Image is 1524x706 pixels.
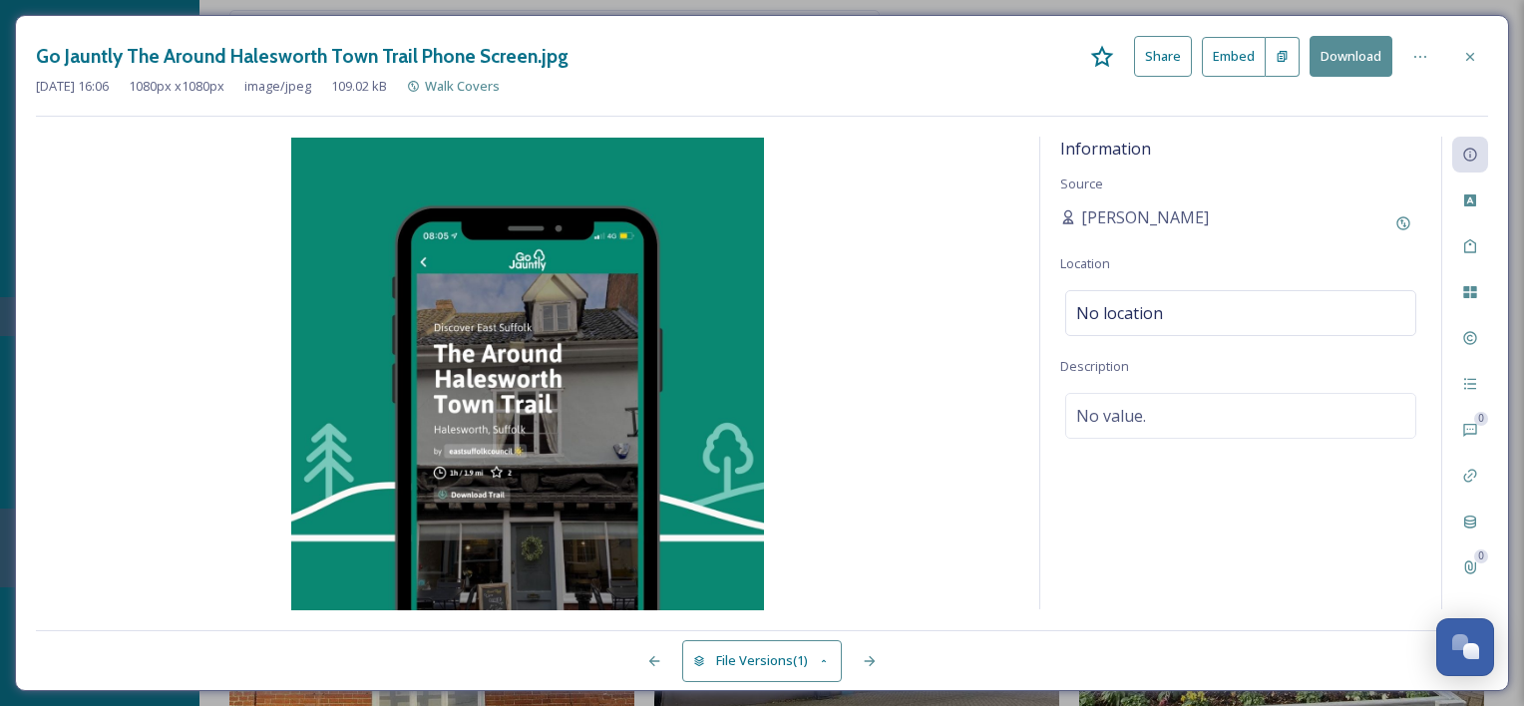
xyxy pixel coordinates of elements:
button: Open Chat [1436,618,1494,676]
span: image/jpeg [244,77,311,96]
span: Source [1060,175,1103,192]
span: [DATE] 16:06 [36,77,109,96]
span: No location [1076,301,1163,325]
h3: Go Jauntly The Around Halesworth Town Trail Phone Screen.jpg [36,42,569,71]
button: Download [1310,36,1392,77]
button: Share [1134,36,1192,77]
span: Description [1060,357,1129,375]
span: No value. [1076,404,1146,428]
img: Go%20Jauntly%20The%20Around%20Halesworth%20Town%20Trail%20Phone%20Screen.jpg [36,138,1019,610]
span: Information [1060,138,1151,160]
span: [PERSON_NAME] [1081,205,1209,229]
span: 109.02 kB [331,77,387,96]
div: 0 [1474,412,1488,426]
button: File Versions(1) [682,640,842,681]
button: Embed [1202,37,1266,77]
span: Location [1060,254,1110,272]
span: 1080 px x 1080 px [129,77,224,96]
span: Walk Covers [425,77,500,95]
div: 0 [1474,549,1488,563]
